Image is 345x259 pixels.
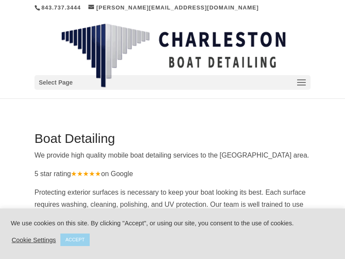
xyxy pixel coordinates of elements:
[34,132,310,149] h1: Boat Detailing
[34,170,101,177] span: 5 star rating
[11,219,334,227] div: We use cookies on this site. By clicking "Accept", or using our site, you consent to the use of c...
[101,170,133,177] span: on Google
[39,78,73,88] span: Select Page
[41,4,81,11] a: 843.737.3444
[60,234,90,246] a: ACCEPT
[71,170,101,177] span: ★★★★★
[34,149,310,168] p: We provide high quality mobile boat detailing services to the [GEOGRAPHIC_DATA] area.
[61,23,285,88] img: Charleston Boat Detailing
[88,4,259,11] a: [PERSON_NAME][EMAIL_ADDRESS][DOMAIN_NAME]
[12,236,56,244] a: Cookie Settings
